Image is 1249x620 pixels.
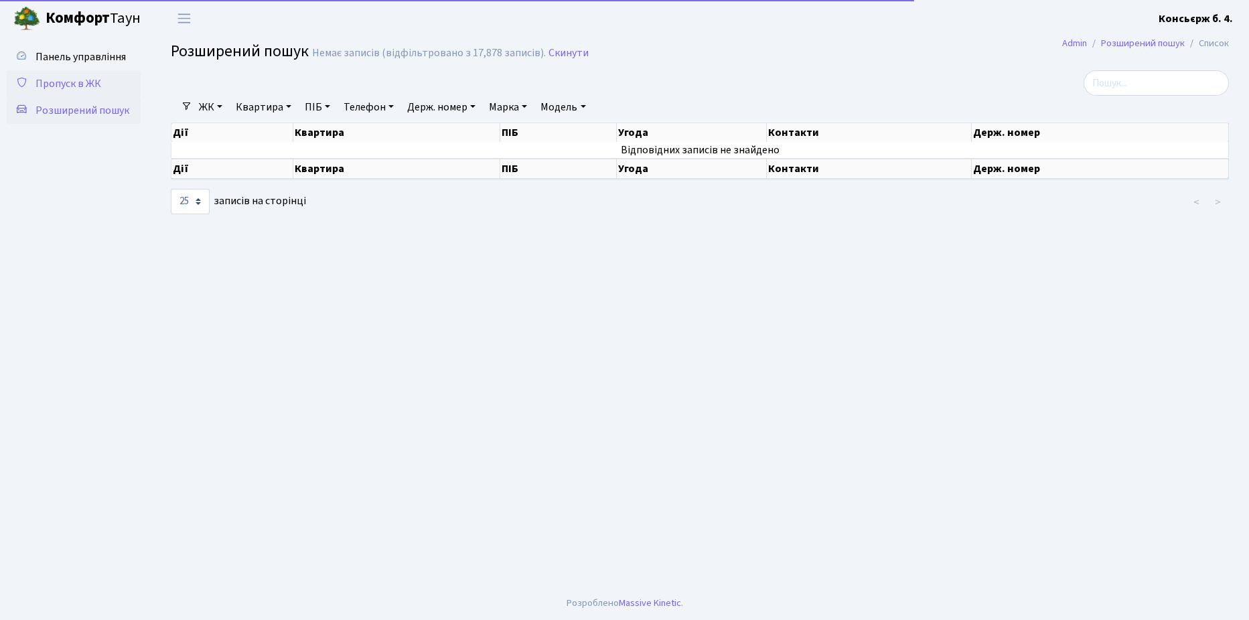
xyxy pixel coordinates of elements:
[484,96,532,119] a: Марка
[1185,36,1229,51] li: Список
[171,159,293,179] th: Дії
[167,7,201,29] button: Переключити навігацію
[767,159,972,179] th: Контакти
[548,47,589,60] a: Скинути
[171,189,210,214] select: записів на сторінці
[194,96,228,119] a: ЖК
[312,47,546,60] div: Немає записів (відфільтровано з 17,878 записів).
[402,96,481,119] a: Держ. номер
[1062,36,1087,50] a: Admin
[1159,11,1233,27] a: Консьєрж б. 4.
[7,44,141,70] a: Панель управління
[35,103,129,118] span: Розширений пошук
[171,189,306,214] label: записів на сторінці
[35,50,126,64] span: Панель управління
[617,123,767,142] th: Угода
[972,123,1229,142] th: Держ. номер
[338,96,399,119] a: Телефон
[1159,11,1233,26] b: Консьєрж б. 4.
[171,40,309,63] span: Розширений пошук
[617,159,767,179] th: Угода
[46,7,110,29] b: Комфорт
[619,596,681,610] a: Massive Kinetic
[13,5,40,32] img: logo.png
[230,96,297,119] a: Квартира
[1042,29,1249,58] nav: breadcrumb
[500,123,617,142] th: ПІБ
[1084,70,1229,96] input: Пошук...
[171,123,293,142] th: Дії
[35,76,101,91] span: Пропуск в ЖК
[299,96,336,119] a: ПІБ
[767,123,972,142] th: Контакти
[500,159,617,179] th: ПІБ
[7,70,141,97] a: Пропуск в ЖК
[293,159,500,179] th: Квартира
[293,123,500,142] th: Квартира
[1101,36,1185,50] a: Розширений пошук
[46,7,141,30] span: Таун
[567,596,683,611] div: Розроблено .
[535,96,591,119] a: Модель
[7,97,141,124] a: Розширений пошук
[972,159,1229,179] th: Держ. номер
[171,142,1229,158] td: Відповідних записів не знайдено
